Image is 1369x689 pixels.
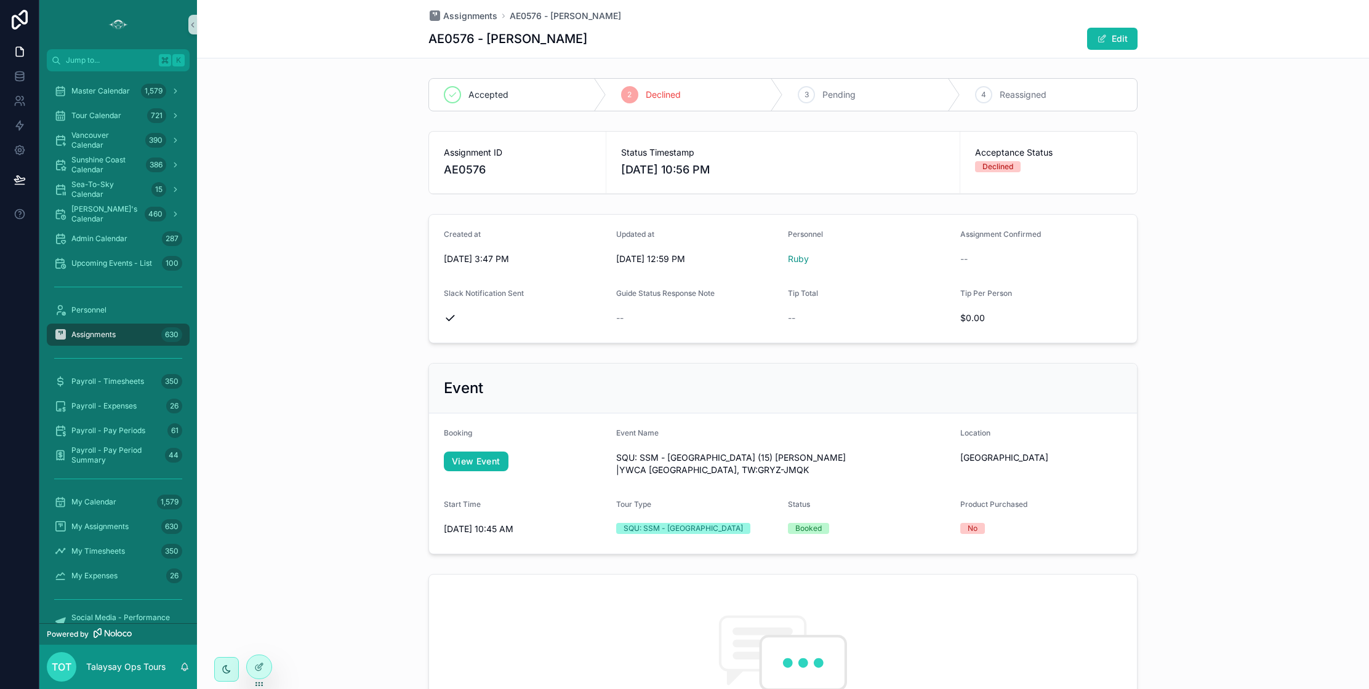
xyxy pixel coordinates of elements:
span: $0.00 [960,312,1123,324]
span: Pending [822,89,856,101]
div: SQU: SSM - [GEOGRAPHIC_DATA] [624,523,743,534]
div: 630 [161,327,182,342]
span: -- [960,253,968,265]
div: 44 [165,448,182,463]
div: 1,579 [157,495,182,509]
span: TOT [52,659,71,674]
span: Social Media - Performance Tracker [71,613,177,632]
a: [PERSON_NAME]'s Calendar460 [47,203,190,225]
span: [GEOGRAPHIC_DATA] [960,452,1123,464]
span: Location [960,428,990,437]
a: My Assignments630 [47,516,190,538]
a: Tour Calendar721 [47,105,190,127]
div: 350 [161,374,182,389]
a: Sunshine Coast Calendar386 [47,154,190,176]
span: K [174,55,183,65]
a: Payroll - Pay Periods61 [47,420,190,442]
span: Tip Total [788,289,818,298]
span: Payroll - Timesheets [71,376,144,386]
h1: AE0576 - [PERSON_NAME] [428,30,587,47]
span: Assignments [443,10,497,22]
a: Assignments [428,10,497,22]
span: Sunshine Coast Calendar [71,155,141,175]
div: 630 [161,519,182,534]
span: SQU: SSM - [GEOGRAPHIC_DATA] (15) [PERSON_NAME] |YWCA [GEOGRAPHIC_DATA], TW:GRYZ-JMQK [616,452,950,476]
p: Talaysay Ops Tours [86,661,166,673]
div: 26 [166,568,182,583]
span: Jump to... [66,55,154,65]
span: Payroll - Pay Periods [71,426,145,436]
a: Payroll - Pay Period Summary44 [47,444,190,466]
span: Updated at [616,229,654,239]
span: Acceptance Status [975,146,1122,159]
a: Admin Calendar287 [47,228,190,250]
span: 4 [981,90,986,100]
div: 460 [145,207,166,221]
a: View Event [444,452,508,471]
div: Booked [795,523,822,534]
span: My Calendar [71,497,116,507]
a: Payroll - Expenses26 [47,395,190,417]
span: Status [788,500,810,509]
span: Admin Calendar [71,234,127,244]
a: AE0576 - [PERSON_NAME] [510,10,621,22]
span: Payroll - Pay Period Summary [71,445,160,465]
div: 1,579 [141,84,166,98]
span: Assignments [71,330,116,340]
a: Payroll - Timesheets350 [47,370,190,392]
a: Assignments630 [47,324,190,346]
span: Created at [444,229,481,239]
a: Social Media - Performance Tracker [47,611,190,634]
span: Payroll - Expenses [71,401,137,411]
span: [DATE] 3:47 PM [444,253,606,265]
span: Assignment Confirmed [960,229,1041,239]
div: 15 [151,182,166,197]
div: 350 [161,544,182,559]
div: scrollable content [39,71,197,623]
span: Accepted [468,89,508,101]
a: My Expenses26 [47,565,190,587]
span: Reassigned [1000,89,1046,101]
span: Vancouver Calendar [71,130,140,150]
a: My Calendar1,579 [47,491,190,513]
span: [DATE] 12:59 PM [616,253,779,265]
span: Powered by [47,629,89,639]
span: Product Purchased [960,500,1027,509]
span: My Expenses [71,571,118,581]
span: Personnel [788,229,823,239]
span: Tip Per Person [960,289,1012,298]
span: My Timesheets [71,546,125,556]
span: -- [616,312,624,324]
div: 390 [145,133,166,148]
span: Ruby [788,253,809,265]
span: Guide Status Response Note [616,289,715,298]
a: Sea-To-Sky Calendar15 [47,178,190,201]
span: Start Time [444,500,481,509]
span: Status Timestamp [621,146,945,159]
span: [DATE] 10:45 AM [444,523,606,535]
span: [PERSON_NAME]'s Calendar [71,204,140,224]
span: AE0576 [444,161,591,178]
div: 100 [162,256,182,271]
a: Personnel [47,299,190,321]
img: App logo [108,15,128,34]
span: Tour Calendar [71,111,121,121]
span: Sea-To-Sky Calendar [71,180,147,199]
a: Powered by [39,623,197,645]
span: Booking [444,428,472,437]
button: Edit [1087,28,1138,50]
span: Event Name [616,428,659,437]
span: -- [788,312,795,324]
a: Upcoming Events - List100 [47,252,190,274]
div: Declined [982,161,1013,172]
div: No [968,523,978,534]
div: 721 [147,108,166,123]
h2: Event [444,378,483,398]
a: My Timesheets350 [47,540,190,562]
div: 386 [146,157,166,172]
span: 2 [627,90,632,100]
span: 3 [805,90,809,100]
button: Jump to...K [47,49,190,71]
span: Declined [646,89,681,101]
